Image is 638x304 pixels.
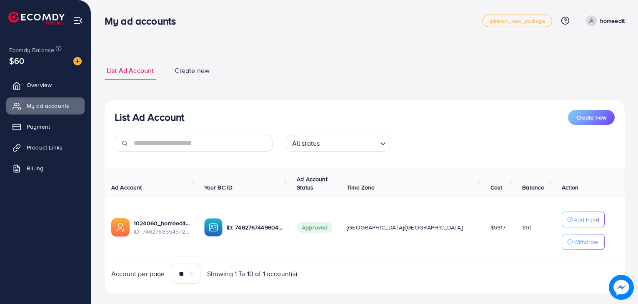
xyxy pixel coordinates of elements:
[27,102,69,110] span: My ad accounts
[574,237,598,247] p: Withdraw
[609,275,634,300] img: image
[600,16,625,26] p: homeedit
[562,212,605,227] button: Add Fund
[207,269,298,279] span: Showing 1 To 10 of 1 account(s)
[522,183,544,192] span: Balance
[27,122,50,131] span: Payment
[490,183,503,192] span: Cost
[297,175,328,192] span: Ad Account Status
[227,222,284,232] p: ID: 7462767449604177937
[8,12,65,25] img: logo
[9,55,24,67] span: $60
[522,223,531,232] span: $10
[297,222,333,233] span: Approved
[134,227,191,236] span: ID: 7462768554572742672
[490,223,506,232] span: $5917
[583,15,625,26] a: homeedit
[111,183,142,192] span: Ad Account
[6,77,85,93] a: Overview
[6,118,85,135] a: Payment
[489,18,545,24] span: adreach_new_package
[204,183,233,192] span: Your BC ID
[568,110,615,125] button: Create new
[562,234,605,250] button: Withdraw
[6,139,85,156] a: Product Links
[115,111,184,123] h3: List Ad Account
[9,46,54,54] span: Ecomdy Balance
[347,183,375,192] span: Time Zone
[73,16,83,25] img: menu
[134,219,191,227] a: 1024060_homeedit7_1737561213516
[286,135,390,152] div: Search for option
[111,218,130,237] img: ic-ads-acc.e4c84228.svg
[27,164,43,172] span: Billing
[111,269,165,279] span: Account per page
[27,81,52,89] span: Overview
[107,66,154,75] span: List Ad Account
[175,66,210,75] span: Create new
[27,143,63,152] span: Product Links
[322,136,376,150] input: Search for option
[6,97,85,114] a: My ad accounts
[347,223,463,232] span: [GEOGRAPHIC_DATA]/[GEOGRAPHIC_DATA]
[290,137,322,150] span: All status
[73,57,82,65] img: image
[134,219,191,236] div: <span class='underline'>1024060_homeedit7_1737561213516</span></br>7462768554572742672
[6,160,85,177] a: Billing
[576,113,606,122] span: Create new
[482,15,552,27] a: adreach_new_package
[105,15,183,27] h3: My ad accounts
[204,218,223,237] img: ic-ba-acc.ded83a64.svg
[562,183,578,192] span: Action
[574,214,599,224] p: Add Fund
